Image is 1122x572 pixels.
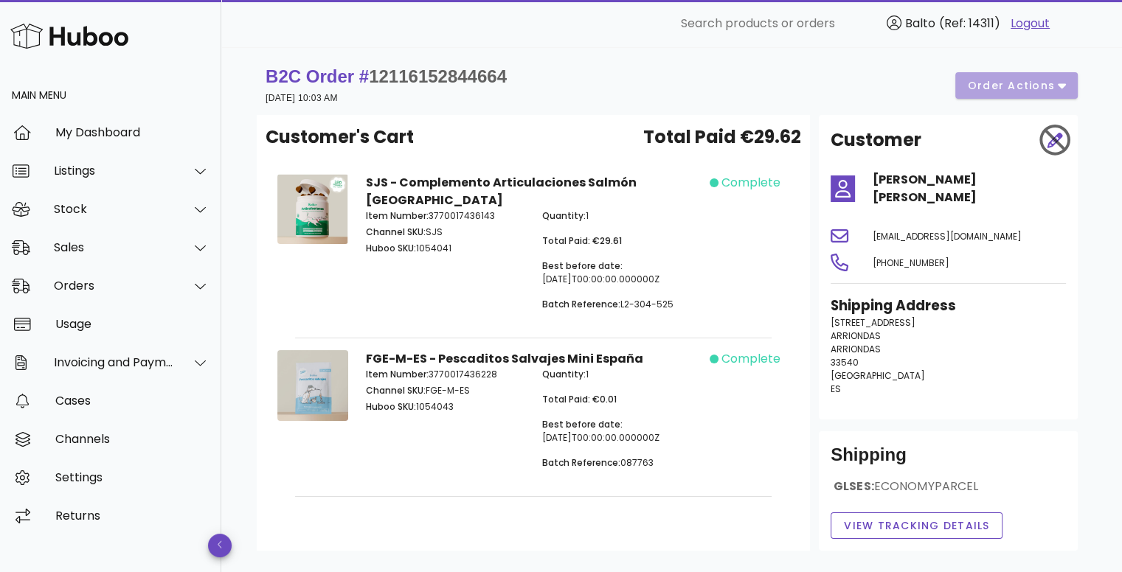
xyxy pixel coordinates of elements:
p: 3770017436228 [366,368,524,381]
div: Sales [54,240,174,254]
span: Best before date: [542,259,623,272]
strong: FGE-M-ES - Pescaditos Salvajes Mini España [366,350,643,367]
strong: B2C Order # [266,66,507,86]
img: Product Image [277,350,348,421]
span: [STREET_ADDRESS] [831,316,915,329]
p: SJS [366,226,524,239]
small: [DATE] 10:03 AM [266,93,338,103]
h3: Shipping Address [831,296,1066,316]
p: 3770017436143 [366,209,524,223]
span: Balto [905,15,935,32]
span: complete [721,350,780,368]
p: FGE-M-ES [366,384,524,397]
div: Channels [55,432,209,446]
div: Orders [54,279,174,293]
div: Stock [54,202,174,216]
span: Quantity: [542,368,586,380]
span: 12116152844664 [369,66,507,86]
span: 33540 [831,356,859,369]
a: Logout [1011,15,1050,32]
h2: Customer [831,127,921,153]
p: 1054041 [366,242,524,255]
img: Product Image [277,174,348,244]
div: My Dashboard [55,125,209,139]
span: ARRIONDAS [831,329,881,342]
p: 087763 [542,456,701,470]
span: [GEOGRAPHIC_DATA] [831,369,925,382]
span: Item Number: [366,209,429,222]
div: Shipping [831,443,1066,478]
span: [PHONE_NUMBER] [873,257,949,269]
span: Channel SKU: [366,226,426,238]
img: Huboo Logo [10,20,128,52]
p: 1054043 [366,400,524,414]
span: Best before date: [542,418,623,430]
p: 1 [542,209,701,223]
span: ES [831,383,841,395]
div: Usage [55,317,209,331]
h4: [PERSON_NAME] [PERSON_NAME] [873,171,1066,206]
span: Customer's Cart [266,124,414,150]
span: Huboo SKU: [366,242,416,254]
div: Returns [55,509,209,523]
span: Batch Reference: [542,298,620,310]
p: [DATE]T00:00:00.000000Z [542,418,701,444]
div: GLSES: [831,478,1066,506]
span: Quantity: [542,209,586,222]
p: 1 [542,368,701,381]
div: Cases [55,394,209,408]
strong: SJS - Complemento Articulaciones Salmón [GEOGRAPHIC_DATA] [366,174,637,209]
div: Invoicing and Payments [54,355,174,369]
span: View Tracking details [843,518,990,534]
span: Total Paid: €29.61 [542,234,622,247]
p: L2-304-525 [542,298,701,311]
span: (Ref: 14311) [939,15,1000,32]
span: ECONOMYPARCEL [874,478,979,495]
span: Channel SKU: [366,384,426,397]
p: [DATE]T00:00:00.000000Z [542,259,701,286]
div: Settings [55,470,209,484]
span: ARRIONDAS [831,343,881,355]
span: Batch Reference: [542,456,620,469]
span: Total Paid: €0.01 [542,393,617,405]
span: Huboo SKU: [366,400,416,413]
span: Item Number: [366,368,429,380]
button: View Tracking details [831,512,1002,539]
span: complete [721,174,780,192]
span: Total Paid €29.62 [643,124,801,150]
span: [EMAIL_ADDRESS][DOMAIN_NAME] [873,230,1022,243]
div: Listings [54,164,174,178]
